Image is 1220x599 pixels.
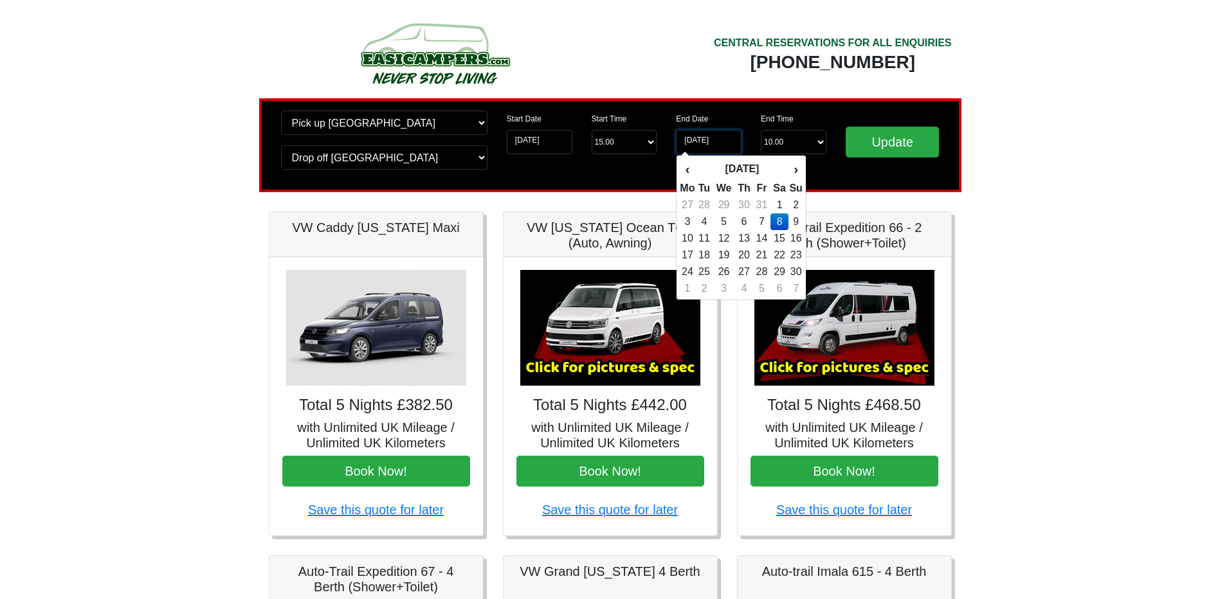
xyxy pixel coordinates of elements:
[770,280,789,297] td: 6
[770,247,789,264] td: 22
[753,197,770,213] td: 31
[735,230,754,247] td: 13
[714,51,952,74] div: [PHONE_NUMBER]
[846,127,940,157] input: Update
[713,247,734,264] td: 19
[676,130,742,154] input: Return Date
[695,264,713,280] td: 25
[735,213,754,230] td: 6
[679,280,695,297] td: 1
[282,396,470,415] h4: Total 5 Nights £382.50
[770,180,789,197] th: Sa
[520,270,700,386] img: VW California Ocean T6.1 (Auto, Awning)
[713,213,734,230] td: 5
[735,247,754,264] td: 20
[754,270,934,386] img: Auto-Trail Expedition 66 - 2 Berth (Shower+Toilet)
[770,213,789,230] td: 8
[788,247,803,264] td: 23
[714,35,952,51] div: CENTRAL RESERVATIONS FOR ALL ENQUIRIES
[695,158,788,180] th: [DATE]
[695,180,713,197] th: Tu
[516,564,704,579] h5: VW Grand [US_STATE] 4 Berth
[753,264,770,280] td: 28
[679,230,695,247] td: 10
[679,197,695,213] td: 27
[753,247,770,264] td: 21
[516,420,704,451] h5: with Unlimited UK Mileage / Unlimited UK Kilometers
[713,197,734,213] td: 29
[516,396,704,415] h4: Total 5 Nights £442.00
[751,396,938,415] h4: Total 5 Nights £468.50
[308,503,444,517] a: Save this quote for later
[788,264,803,280] td: 30
[676,113,708,125] label: End Date
[788,230,803,247] td: 16
[770,197,789,213] td: 1
[788,197,803,213] td: 2
[679,180,695,197] th: Mo
[751,564,938,579] h5: Auto-trail Imala 615 - 4 Berth
[313,18,557,89] img: campers-checkout-logo.png
[753,180,770,197] th: Fr
[516,220,704,251] h5: VW [US_STATE] Ocean T6.1 (Auto, Awning)
[282,564,470,595] h5: Auto-Trail Expedition 67 - 4 Berth (Shower+Toilet)
[751,420,938,451] h5: with Unlimited UK Mileage / Unlimited UK Kilometers
[695,247,713,264] td: 18
[507,130,572,154] input: Start Date
[679,213,695,230] td: 3
[751,220,938,251] h5: Auto-Trail Expedition 66 - 2 Berth (Shower+Toilet)
[286,270,466,386] img: VW Caddy California Maxi
[282,220,470,235] h5: VW Caddy [US_STATE] Maxi
[735,264,754,280] td: 27
[753,280,770,297] td: 5
[713,180,734,197] th: We
[735,280,754,297] td: 4
[592,113,627,125] label: Start Time
[679,158,695,180] th: ‹
[735,197,754,213] td: 30
[788,180,803,197] th: Su
[735,180,754,197] th: Th
[282,420,470,451] h5: with Unlimited UK Mileage / Unlimited UK Kilometers
[713,280,734,297] td: 3
[695,213,713,230] td: 4
[770,264,789,280] td: 29
[695,230,713,247] td: 11
[679,247,695,264] td: 17
[751,456,938,487] button: Book Now!
[695,280,713,297] td: 2
[788,158,803,180] th: ›
[713,264,734,280] td: 26
[776,503,912,517] a: Save this quote for later
[761,113,794,125] label: End Time
[788,280,803,297] td: 7
[770,230,789,247] td: 15
[542,503,678,517] a: Save this quote for later
[695,197,713,213] td: 28
[788,213,803,230] td: 9
[753,230,770,247] td: 14
[516,456,704,487] button: Book Now!
[753,213,770,230] td: 7
[507,113,542,125] label: Start Date
[282,456,470,487] button: Book Now!
[713,230,734,247] td: 12
[679,264,695,280] td: 24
